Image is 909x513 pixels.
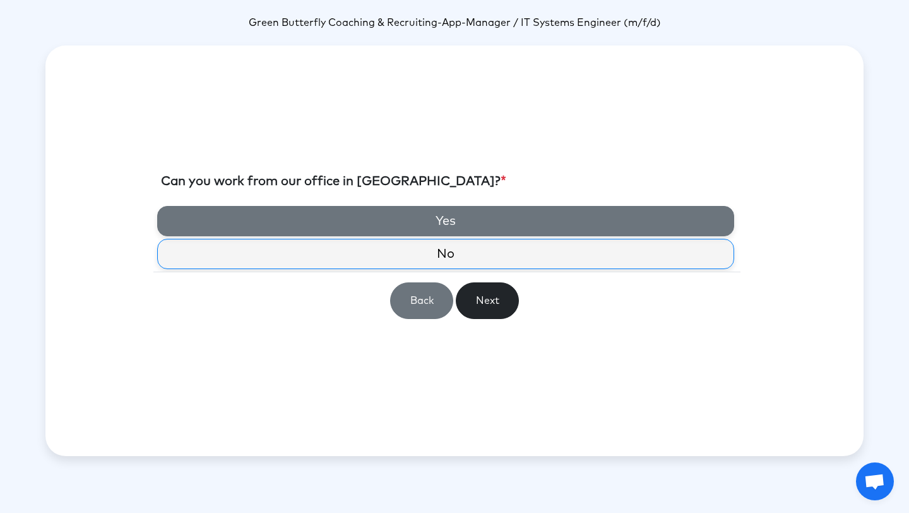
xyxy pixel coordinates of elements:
[45,15,864,30] p: -
[157,239,734,269] label: No
[442,18,661,28] span: App-Manager / IT Systems Engineer (m/f/d)
[856,462,894,500] a: Open chat
[390,282,453,319] button: Back
[456,282,519,319] button: Next
[249,18,437,28] span: Green Butterfly Coaching & Recruiting
[157,206,734,236] label: Yes
[161,172,506,191] label: Can you work from our office in [GEOGRAPHIC_DATA]?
